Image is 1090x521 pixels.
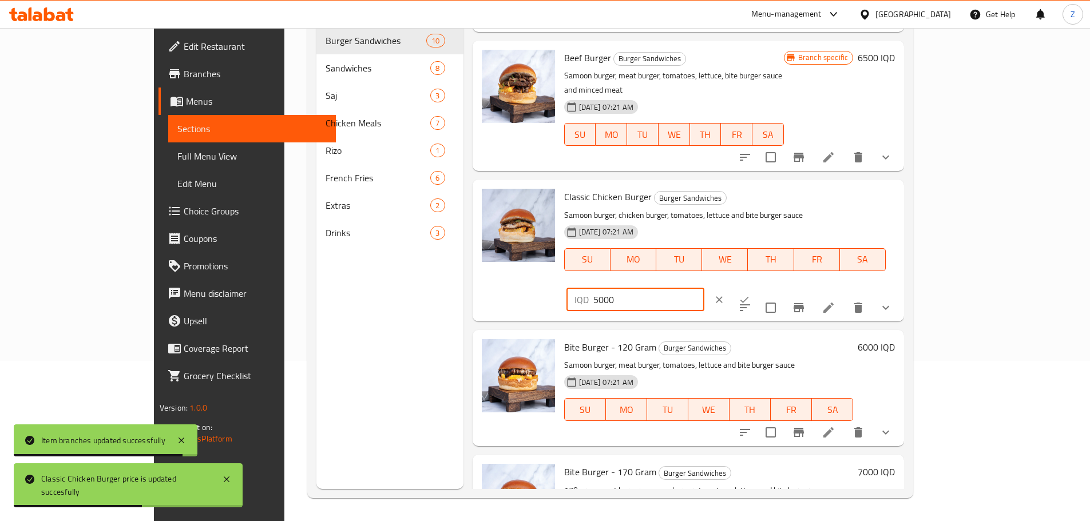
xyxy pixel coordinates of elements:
h6: 7000 IQD [858,464,895,480]
a: Grocery Checklist [158,362,336,389]
button: SA [812,398,853,421]
div: items [430,171,445,185]
span: Chicken Meals [326,116,431,130]
h6: 6500 IQD [858,50,895,66]
span: Burger Sandwiches [614,52,685,65]
span: Coverage Report [184,341,327,355]
span: Burger Sandwiches [659,467,731,480]
button: FR [794,248,840,271]
span: SU [569,126,592,143]
button: sort-choices [731,419,759,446]
button: SU [564,248,611,271]
span: SA [816,401,849,418]
button: clear [707,287,732,312]
button: TH [690,123,722,146]
a: Full Menu View [168,142,336,170]
div: French Fries [326,171,431,185]
div: items [430,61,445,75]
p: Samoon burger, meat burger, tomatoes, lettuce and bite burger sauce [564,358,854,372]
span: Branch specific [794,52,853,63]
a: Choice Groups [158,197,336,225]
span: Upsell [184,314,327,328]
span: Beef Burger [564,49,611,66]
div: Burger Sandwiches10 [316,27,463,54]
span: TU [652,401,684,418]
div: items [430,226,445,240]
span: Select to update [759,420,783,444]
p: IQD [574,293,589,307]
span: Burger Sandwiches [655,192,726,205]
button: TH [730,398,771,421]
span: Coupons [184,232,327,245]
div: Sandwiches [326,61,431,75]
button: SU [564,398,606,421]
span: 7 [431,118,444,129]
button: delete [845,419,872,446]
a: Menu disclaimer [158,280,336,307]
div: Drinks3 [316,219,463,246]
img: Classic Chicken Burger [482,189,555,262]
button: show more [872,144,899,171]
div: Burger Sandwiches [613,52,686,66]
span: Menu disclaimer [184,287,327,300]
a: Edit Restaurant [158,33,336,60]
span: Burger Sandwiches [659,341,731,355]
span: Rizo [326,144,431,157]
button: delete [845,144,872,171]
span: [DATE] 07:21 AM [574,377,638,388]
span: Branches [184,67,327,81]
span: TH [734,401,766,418]
span: Get support on: [160,420,212,435]
button: ok [732,287,757,312]
span: [DATE] 07:21 AM [574,102,638,113]
h6: 6000 IQD [858,339,895,355]
div: items [430,198,445,212]
span: TH [752,251,789,268]
div: Burger Sandwiches [326,34,427,47]
img: Bite Burger - 120 Gram [482,339,555,412]
span: TH [695,126,717,143]
div: items [430,89,445,102]
button: TU [656,248,702,271]
a: Edit Menu [168,170,336,197]
div: Rizo1 [316,137,463,164]
span: Grocery Checklist [184,369,327,383]
span: 1.0.0 [189,400,207,415]
button: sort-choices [731,294,759,321]
a: Upsell [158,307,336,335]
div: Item branches updated successfully [41,434,165,447]
button: MO [611,248,656,271]
span: Saj [326,89,431,102]
nav: Menu sections [316,22,463,251]
div: items [430,116,445,130]
span: 3 [431,228,444,238]
span: Choice Groups [184,204,327,218]
span: Classic Chicken Burger [564,188,652,205]
div: Classic Chicken Burger price is updated succesfully [41,472,211,498]
div: Chicken Meals7 [316,109,463,137]
span: 6 [431,173,444,184]
button: MO [606,398,647,421]
span: Sections [177,122,327,136]
button: WE [702,248,748,271]
button: show more [872,294,899,321]
button: FR [771,398,812,421]
span: TU [661,251,697,268]
span: Menus [186,94,327,108]
button: TH [748,248,794,271]
span: Drinks [326,226,431,240]
button: SA [752,123,784,146]
a: Menus [158,88,336,115]
svg: Show Choices [879,301,893,315]
button: Branch-specific-item [785,294,812,321]
a: Edit menu item [822,425,835,439]
span: TU [632,126,654,143]
span: Promotions [184,259,327,273]
span: Bite Burger - 170 Gram [564,463,656,480]
span: Extras [326,198,431,212]
button: TU [627,123,659,146]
